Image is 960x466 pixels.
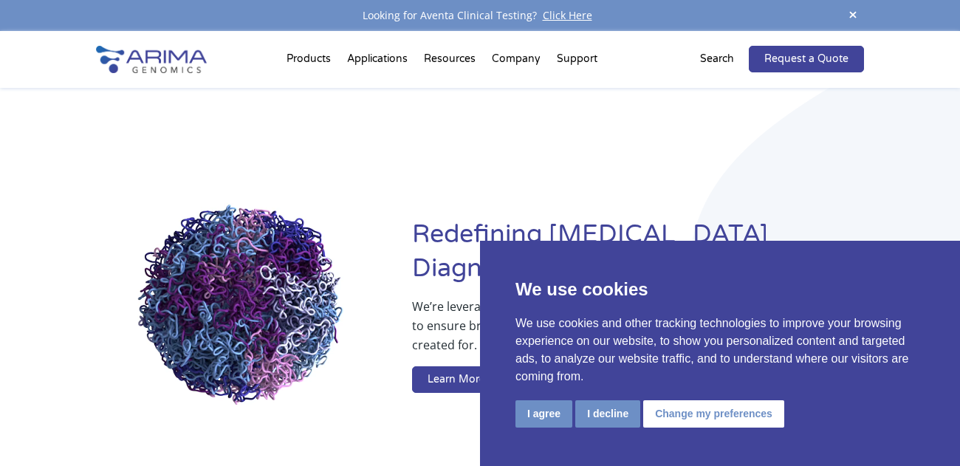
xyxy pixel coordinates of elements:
a: Click Here [537,8,598,22]
p: Search [700,49,734,69]
button: I decline [575,400,640,428]
img: Arima-Genomics-logo [96,46,207,73]
a: Learn More [412,366,501,393]
h1: Redefining [MEDICAL_DATA] Diagnostics [412,218,864,297]
p: We use cookies [515,276,925,303]
div: Looking for Aventa Clinical Testing? [96,6,864,25]
p: We’re leveraging whole-genome sequence and structure information to ensure breakthrough therapies... [412,297,805,366]
button: I agree [515,400,572,428]
button: Change my preferences [643,400,784,428]
a: Request a Quote [749,46,864,72]
iframe: Chat Widget [886,395,960,466]
p: We use cookies and other tracking technologies to improve your browsing experience on our website... [515,315,925,386]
